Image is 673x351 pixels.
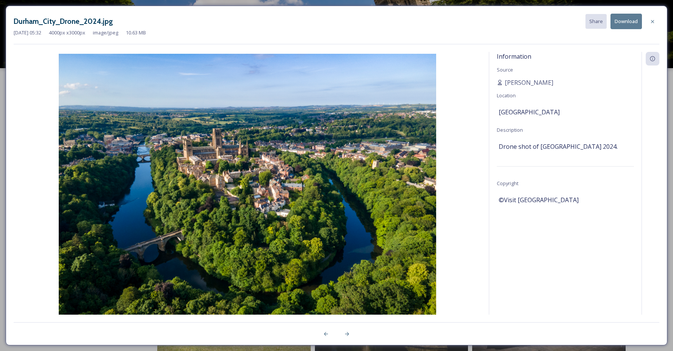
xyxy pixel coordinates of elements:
span: Copyright [497,180,518,187]
span: Location [497,92,516,99]
img: Visit_County_Durham_20240624_Critical_Tortoise_Durham_City_01.jpg [14,54,481,337]
span: [PERSON_NAME] [505,78,553,87]
span: 4000 px x 3000 px [49,29,85,36]
span: image/jpeg [93,29,118,36]
span: Information [497,52,531,61]
span: 10.63 MB [126,29,146,36]
button: Share [585,14,607,29]
span: Drone shot of [GEOGRAPHIC_DATA] 2024. [499,142,618,151]
button: Download [610,14,642,29]
span: Source [497,66,513,73]
span: [GEOGRAPHIC_DATA] [499,108,560,117]
h3: Durham_City_Drone_2024.jpg [14,16,113,27]
span: ©Visit [GEOGRAPHIC_DATA] [499,195,579,204]
span: [DATE] 05:32 [14,29,41,36]
span: Description [497,126,523,133]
